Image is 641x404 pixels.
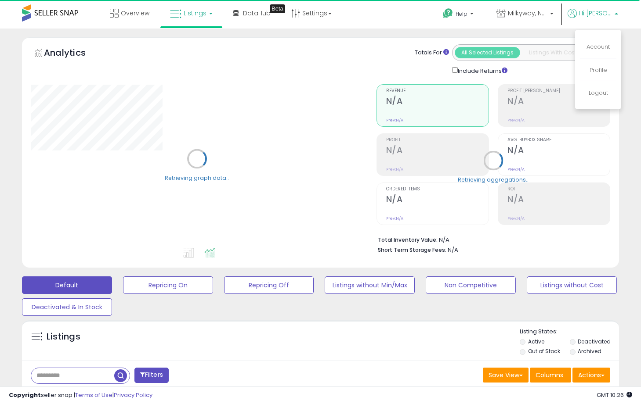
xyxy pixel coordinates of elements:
[47,331,80,343] h5: Listings
[568,9,618,29] a: Hi [PERSON_NAME]
[436,1,482,29] a: Help
[578,347,601,355] label: Archived
[123,276,213,294] button: Repricing On
[520,328,619,336] p: Listing States:
[9,391,41,399] strong: Copyright
[9,391,152,400] div: seller snap | |
[22,298,112,316] button: Deactivated & In Stock
[527,276,617,294] button: Listings without Cost
[442,8,453,19] i: Get Help
[530,368,571,383] button: Columns
[224,276,314,294] button: Repricing Off
[44,46,103,61] h5: Analytics
[455,47,520,58] button: All Selected Listings
[590,66,607,74] a: Profile
[520,47,585,58] button: Listings With Cost
[75,391,112,399] a: Terms of Use
[528,347,560,355] label: Out of Stock
[134,368,169,383] button: Filters
[184,9,206,18] span: Listings
[445,65,518,75] div: Include Returns
[165,174,229,182] div: Retrieving graph data..
[458,175,529,183] div: Retrieving aggregations..
[243,9,271,18] span: DataHub
[578,338,611,345] label: Deactivated
[415,49,449,57] div: Totals For
[270,4,285,13] div: Tooltip anchor
[536,371,563,379] span: Columns
[587,43,610,51] a: Account
[528,338,544,345] label: Active
[579,9,612,18] span: Hi [PERSON_NAME]
[114,391,152,399] a: Privacy Policy
[456,10,467,18] span: Help
[597,391,632,399] span: 2025-08-13 10:26 GMT
[589,89,608,97] a: Logout
[121,9,149,18] span: Overview
[483,368,529,383] button: Save View
[572,368,610,383] button: Actions
[22,276,112,294] button: Default
[508,9,547,18] span: Milkyway, Nova & Co
[426,276,516,294] button: Non Competitive
[325,276,415,294] button: Listings without Min/Max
